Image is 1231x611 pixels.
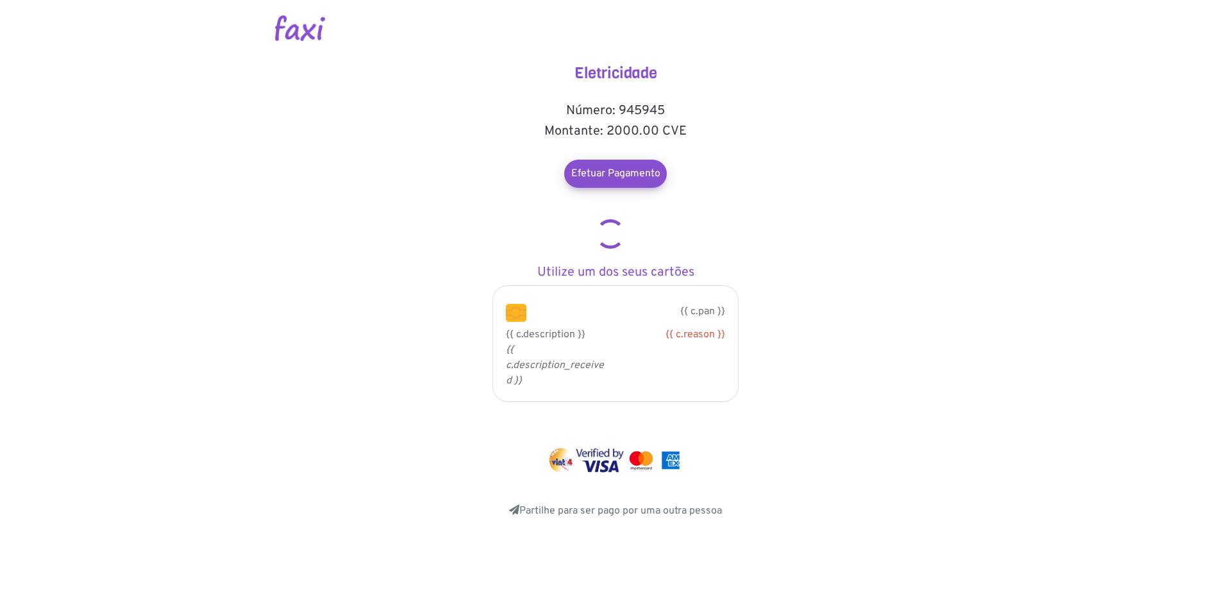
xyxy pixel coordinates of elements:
h5: Número: 945945 [487,103,744,119]
img: vinti4 [548,448,574,473]
a: Partilhe para ser pago por uma outra pessoa [509,505,722,517]
div: {{ c.reason }} [625,327,725,342]
img: visa [576,448,624,473]
i: {{ c.description_received }} [506,344,604,387]
a: Efetuar Pagamento [564,160,667,188]
img: mastercard [658,448,683,473]
img: chip.png [506,304,526,322]
h5: Montante: 2000.00 CVE [487,124,744,139]
h5: Utilize um dos seus cartões [487,265,744,280]
span: {{ c.description }} [506,328,585,341]
img: mastercard [626,448,656,473]
p: {{ c.pan }} [546,304,725,319]
h4: Eletricidade [487,64,744,83]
